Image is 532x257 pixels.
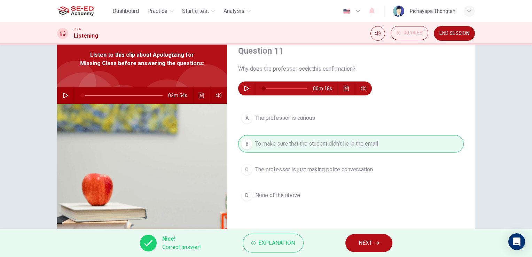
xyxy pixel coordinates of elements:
[258,238,295,248] span: Explanation
[112,7,139,15] span: Dashboard
[179,5,218,17] button: Start a test
[74,32,98,40] h1: Listening
[238,45,464,56] h4: Question 11
[224,7,244,15] span: Analysis
[221,5,253,17] button: Analysis
[238,65,464,73] span: Why does the professor seek this confirmation?
[341,81,352,95] button: Click to see the audio transcription
[345,234,392,252] button: NEXT
[144,5,177,17] button: Practice
[313,81,338,95] span: 00m 18s
[80,51,204,68] span: Listen to this clip about Apologizing for Missing Class before answering the questions:
[410,7,455,15] div: Pichayapa Thongtan
[342,9,351,14] img: en
[162,235,201,243] span: Nice!
[196,87,207,104] button: Click to see the audio transcription
[57,4,94,18] img: SE-ED Academy logo
[370,26,385,41] div: Mute
[182,7,209,15] span: Start a test
[74,27,81,32] span: CEFR
[57,4,110,18] a: SE-ED Academy logo
[147,7,167,15] span: Practice
[359,238,372,248] span: NEXT
[393,6,404,17] img: Profile picture
[168,87,193,104] span: 02m 54s
[110,5,142,17] button: Dashboard
[162,243,201,251] span: Correct answer!
[434,26,475,41] button: END SESSION
[508,233,525,250] div: Open Intercom Messenger
[391,26,428,40] button: 00:14:53
[404,30,422,36] span: 00:14:53
[439,31,469,36] span: END SESSION
[243,234,304,252] button: Explanation
[391,26,428,41] div: Hide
